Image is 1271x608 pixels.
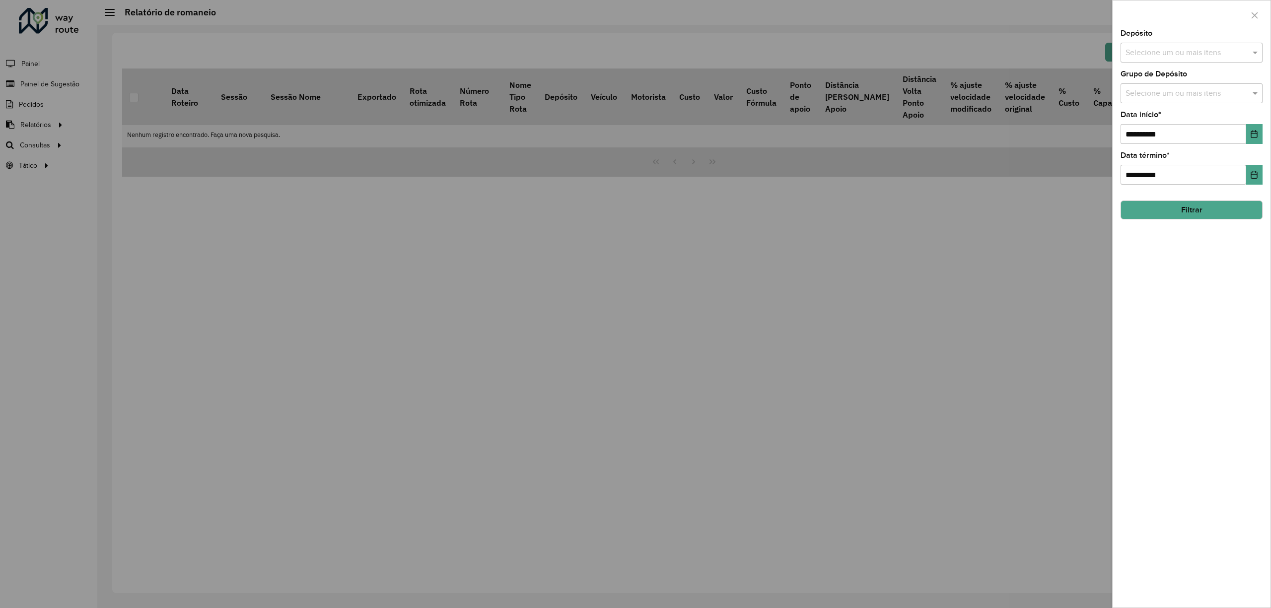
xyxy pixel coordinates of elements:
[1121,109,1161,121] label: Data início
[1121,27,1152,39] label: Depósito
[1121,68,1187,80] label: Grupo de Depósito
[1121,201,1263,219] button: Filtrar
[1121,149,1170,161] label: Data término
[1246,124,1263,144] button: Choose Date
[1246,165,1263,185] button: Choose Date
